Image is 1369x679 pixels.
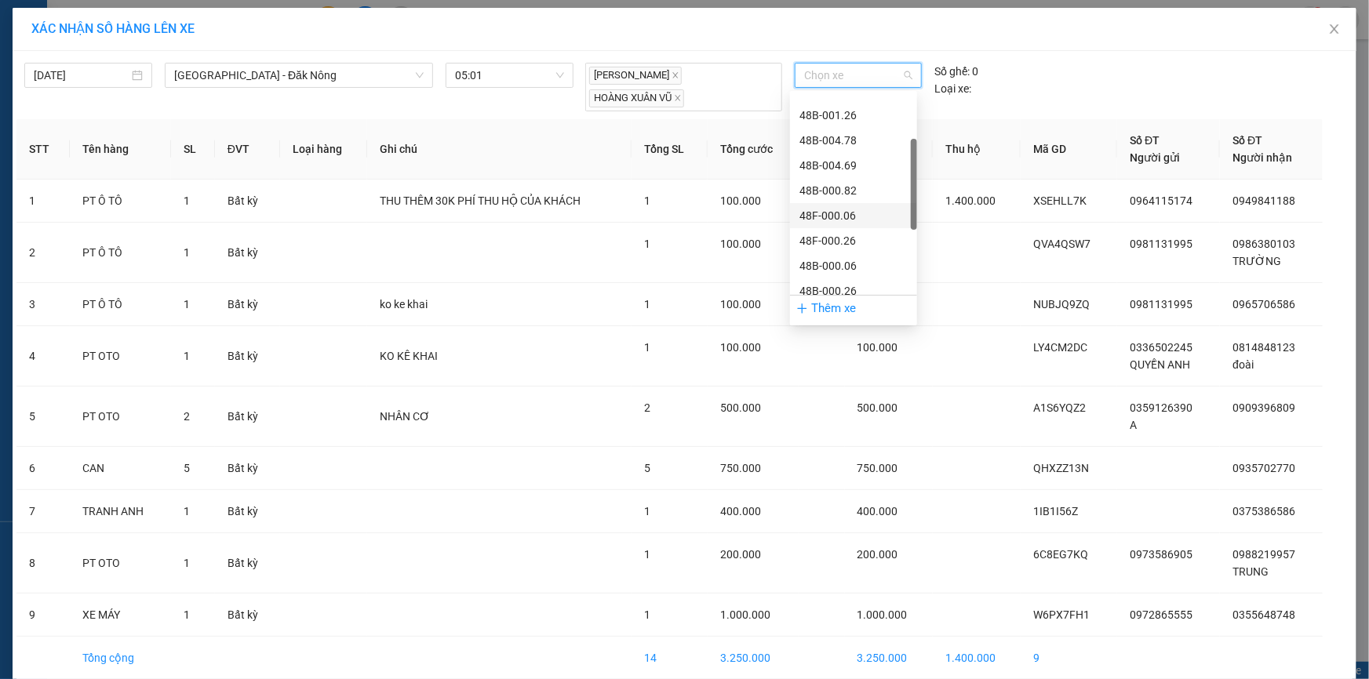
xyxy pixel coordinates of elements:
th: Loại hàng [280,119,367,180]
div: 48F-000.06 [799,207,908,224]
span: QUYỀN ANH [1130,358,1190,371]
span: 1IB1I56Z [1033,505,1078,517]
span: 1 [184,246,190,259]
td: 6 [16,447,70,490]
div: 0 [934,63,978,80]
span: LY4CM2DC [1033,341,1087,354]
span: 1 [644,608,650,621]
td: PT Ô TÔ [70,283,171,326]
td: Bất kỳ [215,533,280,594]
span: 0935702770 [1232,462,1295,474]
span: Hà Nội - Đăk Nông [174,64,424,87]
span: 0375386586 [1232,505,1295,517]
div: 48B-000.82 [799,182,908,199]
span: 100.000 [720,194,761,207]
div: 48F-000.26 [799,232,908,249]
span: close [1328,23,1341,35]
th: Tên hàng [70,119,171,180]
td: Bất kỳ [215,180,280,223]
span: 500.000 [720,401,761,414]
span: XÁC NHẬN SỐ HÀNG LÊN XE [31,21,195,36]
span: A1S6YQZ2 [1033,401,1086,414]
span: 1.000.000 [857,608,908,621]
button: Close [1313,8,1356,52]
td: 4 [16,326,70,387]
td: PT Ô TÔ [70,180,171,223]
td: CAN [70,447,171,490]
div: Thêm xe [790,295,917,322]
span: 1.400.000 [945,194,996,207]
div: 48B-000.06 [799,257,908,274]
div: 48F-000.06 [790,203,917,228]
span: 1 [644,298,650,310]
span: 0973586905 [1130,548,1192,561]
td: 7 [16,490,70,533]
span: NHÂN CƠ [380,410,430,423]
span: ko ke khai [380,298,428,310]
span: 400.000 [720,505,761,517]
img: logo.jpg [9,24,55,102]
span: 0909396809 [1232,401,1295,414]
span: 200.000 [857,548,898,561]
td: PT OTO [70,326,171,387]
td: Bất kỳ [215,447,280,490]
td: 9 [16,594,70,637]
span: 0965706586 [1232,298,1295,310]
div: 48B-004.69 [799,157,908,174]
span: 6C8EG7KQ [1033,548,1088,561]
div: 48B-004.78 [799,132,908,149]
span: 0986380103 [1232,238,1295,250]
span: 2 [644,401,650,414]
td: Bất kỳ [215,283,280,326]
div: 48B-000.26 [790,278,917,303]
span: XSEHLL7K [1033,194,1087,207]
span: close [672,71,679,79]
span: 1 [644,548,650,561]
span: 100.000 [720,238,761,250]
td: Bất kỳ [215,223,280,283]
td: PT OTO [70,387,171,447]
span: 0355648748 [1232,608,1295,621]
input: 14/10/2025 [34,67,129,84]
span: 400.000 [857,505,898,517]
span: 100.000 [720,341,761,354]
span: 1 [184,505,190,517]
th: Tổng SL [632,119,708,180]
span: Người nhận [1232,151,1292,164]
span: THU THÊM 30K PHÍ THU HỘ CỦA KHÁCH [380,194,581,207]
span: 0972865555 [1130,608,1192,621]
th: Tổng cước [708,119,799,180]
b: [DOMAIN_NAME] [209,13,379,38]
div: 48B-000.82 [790,178,917,203]
span: TRUNG [1232,565,1269,578]
td: 3 [16,283,70,326]
span: 5 [184,462,190,474]
td: PT Ô TÔ [70,223,171,283]
td: Bất kỳ [215,594,280,637]
th: Mã GD [1021,119,1117,180]
h2: W6PX7FH1 [9,112,126,138]
span: W6PX7FH1 [1033,608,1090,621]
span: 0336502245 [1130,341,1192,354]
div: 48F-000.26 [790,228,917,253]
span: 5 [644,462,650,474]
div: 48B-001.26 [799,107,908,124]
span: 0964115174 [1130,194,1192,207]
span: 750.000 [857,462,898,474]
span: 2 [184,410,190,423]
span: NUBJQ9ZQ [1033,298,1090,310]
span: down [415,71,424,80]
span: QHXZZ13N [1033,462,1089,474]
span: Người gửi [1130,151,1180,164]
span: 1 [644,341,650,354]
div: 48B-004.78 [790,128,917,153]
span: 0814848123 [1232,341,1295,354]
span: 1 [184,298,190,310]
span: HOÀNG XUÂN VŨ [589,89,684,107]
td: 2 [16,223,70,283]
span: Số ĐT [1232,134,1262,147]
td: Bất kỳ [215,490,280,533]
td: 1 [16,180,70,223]
span: 0949841188 [1232,194,1295,207]
th: SL [171,119,215,180]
